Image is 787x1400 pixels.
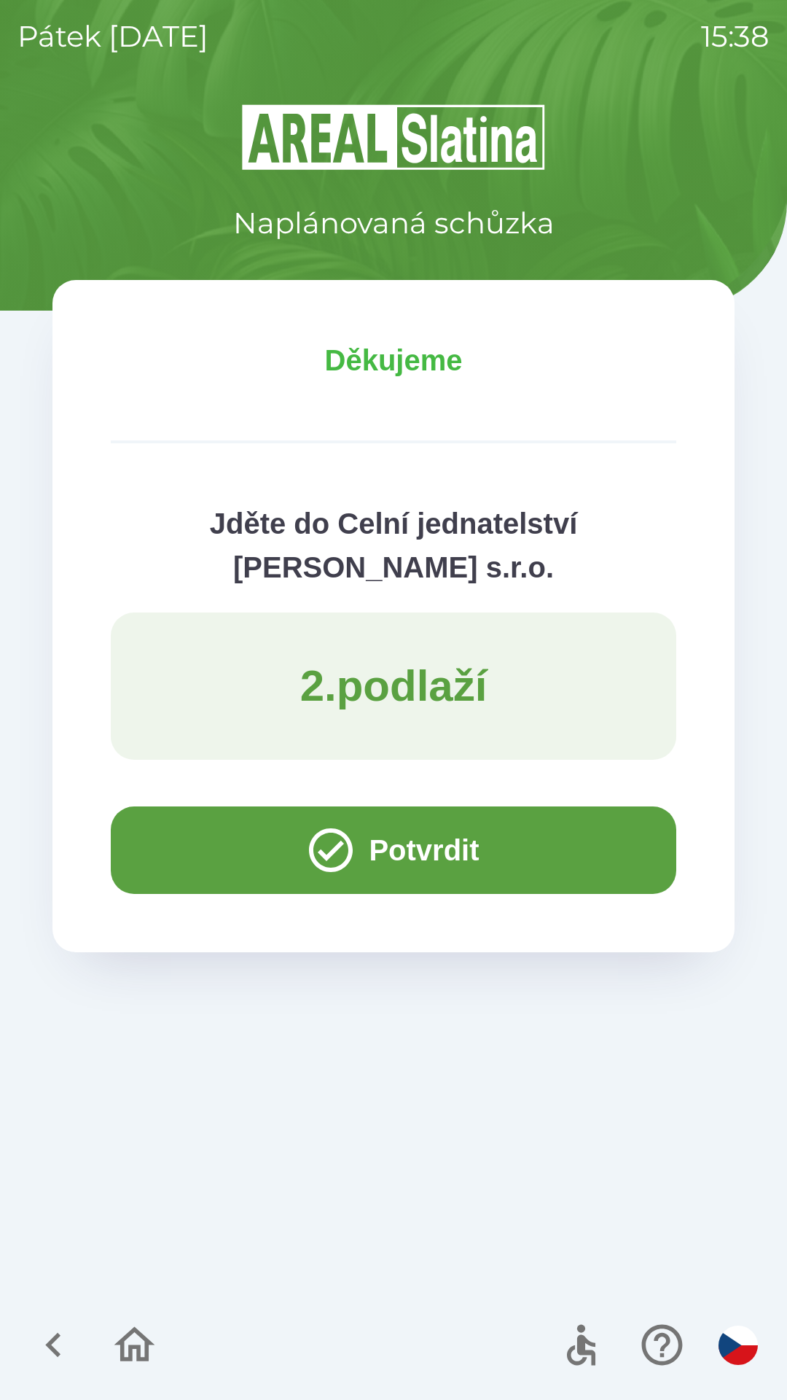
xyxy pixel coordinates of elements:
[719,1326,758,1365] img: cs flag
[233,201,555,245] p: Naplánovaná schůzka
[300,659,488,713] p: 2 . podlaží
[701,15,770,58] p: 15:38
[111,806,676,894] button: Potvrdit
[17,15,208,58] p: pátek [DATE]
[111,502,676,589] p: Jděte do Celní jednatelství [PERSON_NAME] s.r.o.
[52,102,735,172] img: Logo
[111,338,676,382] p: Děkujeme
